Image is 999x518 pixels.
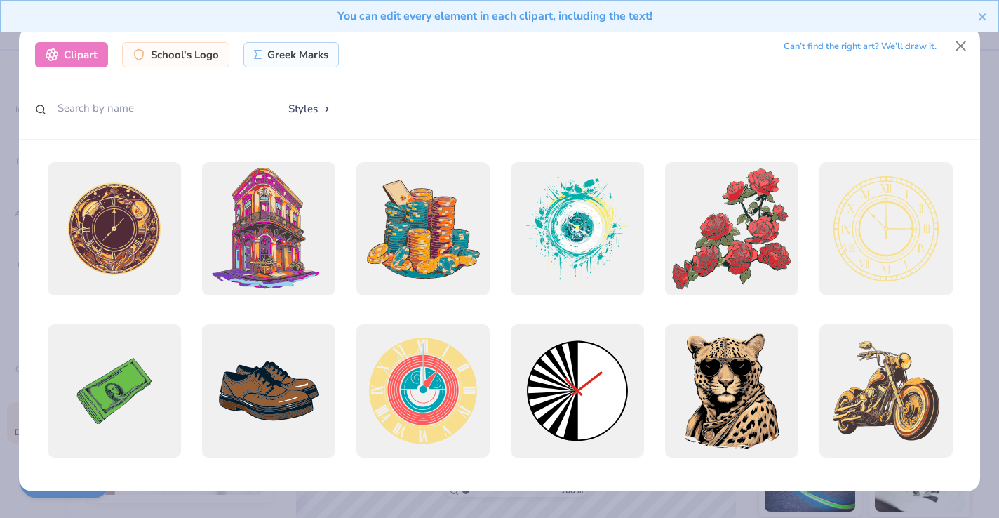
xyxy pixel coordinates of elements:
div: Greek Marks [243,42,340,67]
div: You can edit every element in each clipart, including the text! [11,8,978,25]
div: Can’t find the right art? We’ll draw it. [784,34,937,59]
button: Close [948,33,974,60]
div: School's Logo [122,42,229,67]
input: Search by name [35,95,260,121]
button: close [978,8,988,25]
div: Clipart [35,42,108,67]
button: Styles [274,95,347,122]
